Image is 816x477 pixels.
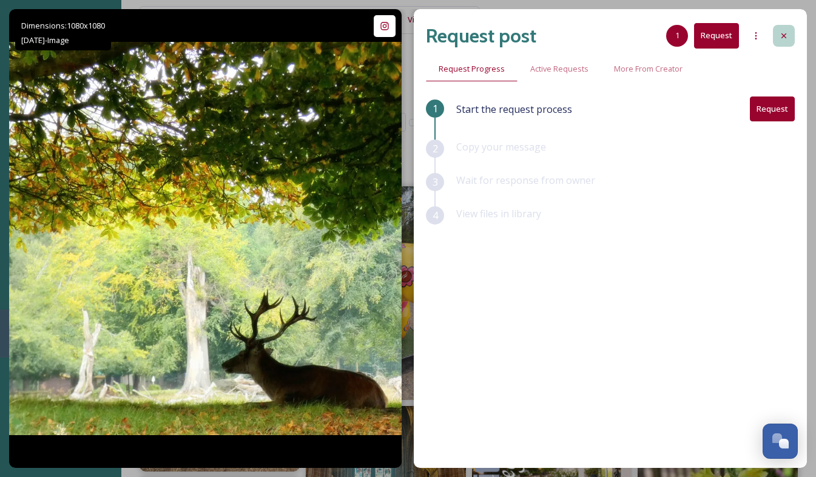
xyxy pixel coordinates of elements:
img: There are signs of the upcoming season. Leaves are beginning to turn, and there's that feeling in... [9,42,402,435]
span: 3 [433,175,438,189]
span: 1 [675,30,679,41]
button: Request [694,23,739,48]
span: Wait for response from owner [456,174,595,187]
span: More From Creator [614,63,683,75]
span: Request Progress [439,63,505,75]
span: [DATE] - Image [21,35,69,46]
span: 2 [433,141,438,156]
h2: Request post [426,21,536,50]
span: Copy your message [456,140,546,154]
span: Start the request process [456,102,572,117]
span: Active Requests [530,63,588,75]
span: View files in library [456,207,541,220]
button: Open Chat [763,424,798,459]
span: Dimensions: 1080 x 1080 [21,20,105,31]
button: Request [750,96,795,121]
span: 1 [433,101,438,116]
span: 4 [433,208,438,223]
